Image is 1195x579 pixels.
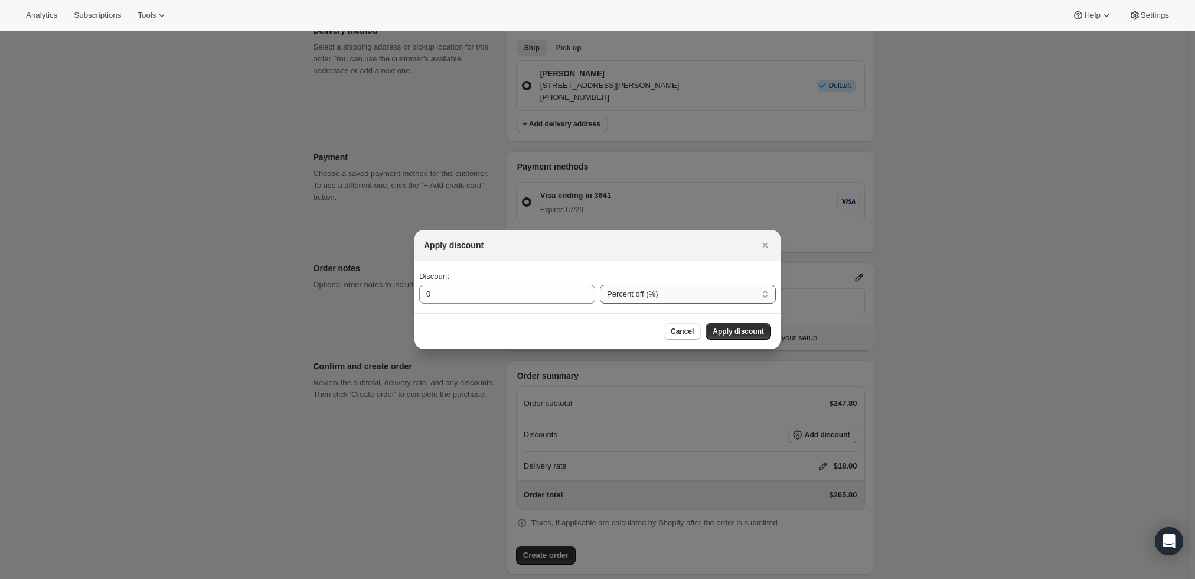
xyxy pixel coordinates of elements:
span: Analytics [26,11,57,20]
div: Open Intercom Messenger [1155,527,1183,555]
button: Cancel [664,323,701,340]
button: Apply discount [706,323,771,340]
button: Tools [130,7,175,24]
span: Settings [1141,11,1169,20]
button: Subscriptions [67,7,128,24]
button: Help [1065,7,1119,24]
button: Close [757,237,773,253]
button: Settings [1122,7,1176,24]
span: Help [1084,11,1100,20]
span: Discount [419,272,449,281]
span: Tools [138,11,156,20]
span: Cancel [671,327,694,336]
button: Analytics [19,7,64,24]
h2: Apply discount [424,239,484,251]
span: Subscriptions [74,11,121,20]
span: Apply discount [713,327,764,336]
